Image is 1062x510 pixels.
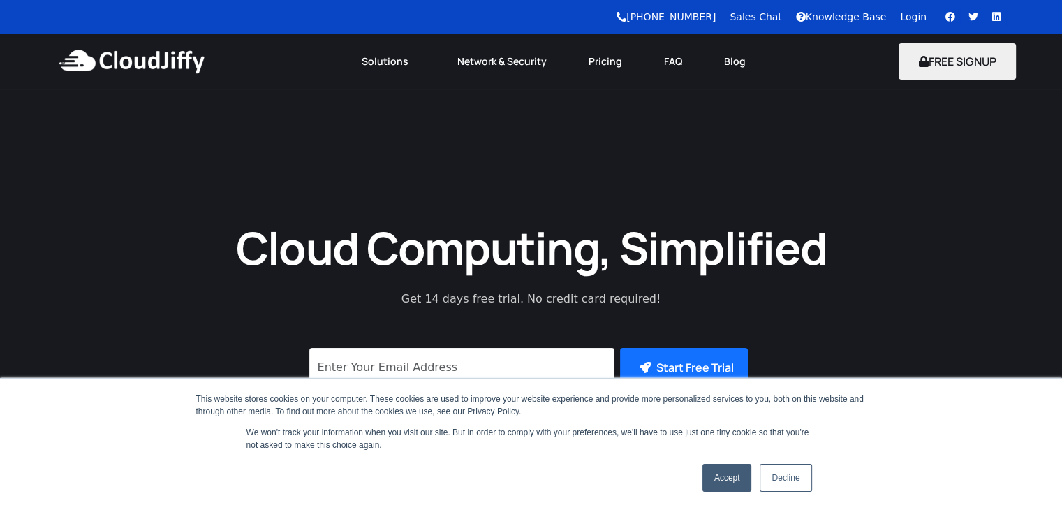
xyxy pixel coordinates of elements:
a: Solutions [341,46,436,77]
a: Pricing [568,46,643,77]
button: Start Free Trial [620,348,748,387]
a: FREE SIGNUP [899,54,1017,69]
p: Get 14 days free trial. No credit card required! [339,291,723,307]
a: Sales Chat [730,11,781,22]
a: Knowledge Base [796,11,887,22]
a: [PHONE_NUMBER] [617,11,716,22]
h1: Cloud Computing, Simplified [217,219,846,277]
a: Blog [703,46,767,77]
a: Decline [760,464,811,492]
p: We won't track your information when you visit our site. But in order to comply with your prefere... [246,426,816,451]
a: Network & Security [436,46,568,77]
a: FAQ [643,46,703,77]
div: This website stores cookies on your computer. These cookies are used to improve your website expe... [196,393,866,418]
a: Login [900,11,927,22]
button: FREE SIGNUP [899,43,1017,80]
input: Enter Your Email Address [309,348,614,387]
a: Accept [702,464,752,492]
